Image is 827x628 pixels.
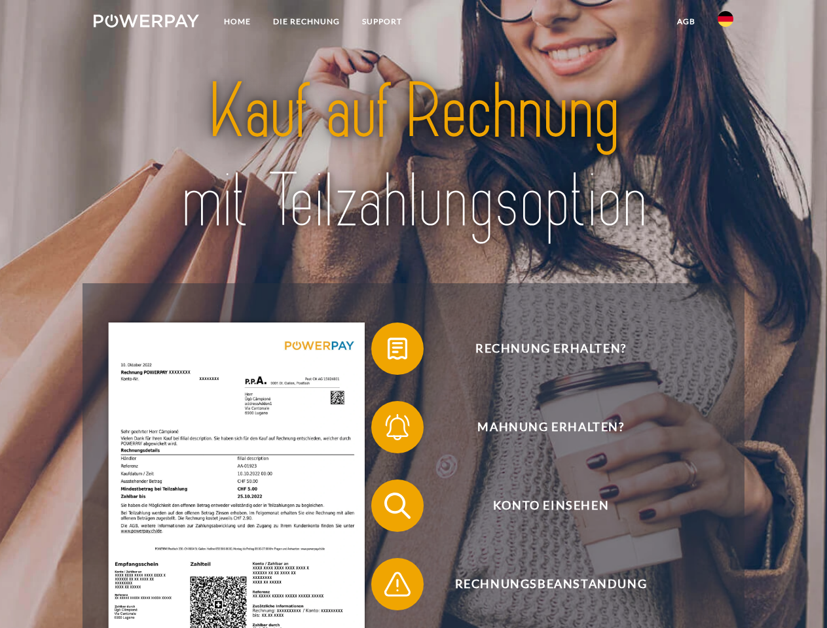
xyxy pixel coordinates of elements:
button: Rechnungsbeanstandung [371,558,712,610]
img: de [718,11,733,27]
span: Rechnung erhalten? [390,323,711,375]
span: Rechnungsbeanstandung [390,558,711,610]
span: Konto einsehen [390,480,711,532]
a: Home [213,10,262,33]
a: agb [666,10,707,33]
img: title-powerpay_de.svg [125,63,702,251]
img: qb_warning.svg [381,568,414,601]
a: SUPPORT [351,10,413,33]
button: Mahnung erhalten? [371,401,712,453]
button: Konto einsehen [371,480,712,532]
button: Rechnung erhalten? [371,323,712,375]
img: qb_bell.svg [381,411,414,444]
img: qb_search.svg [381,489,414,522]
img: qb_bill.svg [381,332,414,365]
a: DIE RECHNUNG [262,10,351,33]
img: logo-powerpay-white.svg [94,14,199,27]
span: Mahnung erhalten? [390,401,711,453]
